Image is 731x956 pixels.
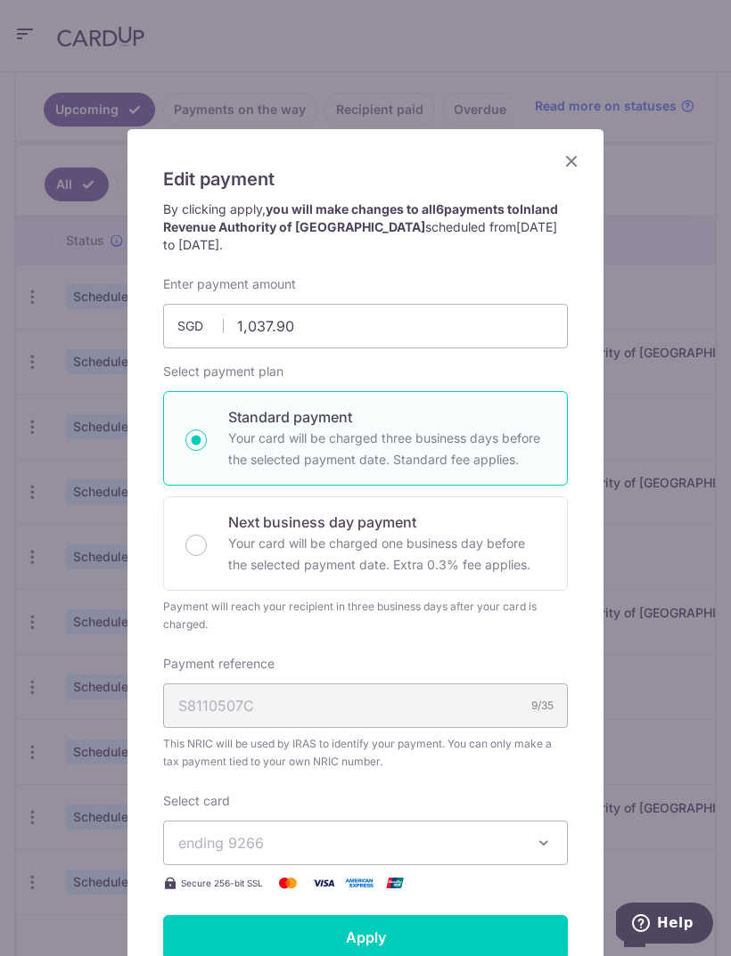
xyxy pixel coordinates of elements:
[561,151,582,172] button: Close
[163,735,568,771] span: This NRIC will be used by IRAS to identify your payment. You can only make a tax payment tied to ...
[436,201,444,217] span: 6
[228,428,546,470] p: Your card will be charged three business days before the selected payment date. Standard fee appl...
[228,511,546,533] p: Next business day payment
[181,876,263,890] span: Secure 256-bit SSL
[228,406,546,428] p: Standard payment
[163,304,568,348] input: 0.00
[306,872,341,894] img: Visa
[270,872,306,894] img: Mastercard
[228,533,546,576] p: Your card will be charged one business day before the selected payment date. Extra 0.3% fee applies.
[531,697,554,715] div: 9/35
[341,872,377,894] img: American Express
[177,317,224,335] span: SGD
[163,792,230,810] label: Select card
[163,165,568,193] h5: Edit payment
[178,834,264,852] span: ending 9266
[163,821,568,865] button: ending 9266
[163,363,283,380] label: Select payment plan
[163,655,275,673] label: Payment reference
[163,201,558,234] strong: you will make changes to all payments to
[163,598,568,633] div: Payment will reach your recipient in three business days after your card is charged.
[377,872,413,894] img: UnionPay
[616,903,713,947] iframe: Opens a widget where you can find more information
[163,200,568,254] p: By clicking apply, scheduled from .
[163,275,296,293] label: Enter payment amount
